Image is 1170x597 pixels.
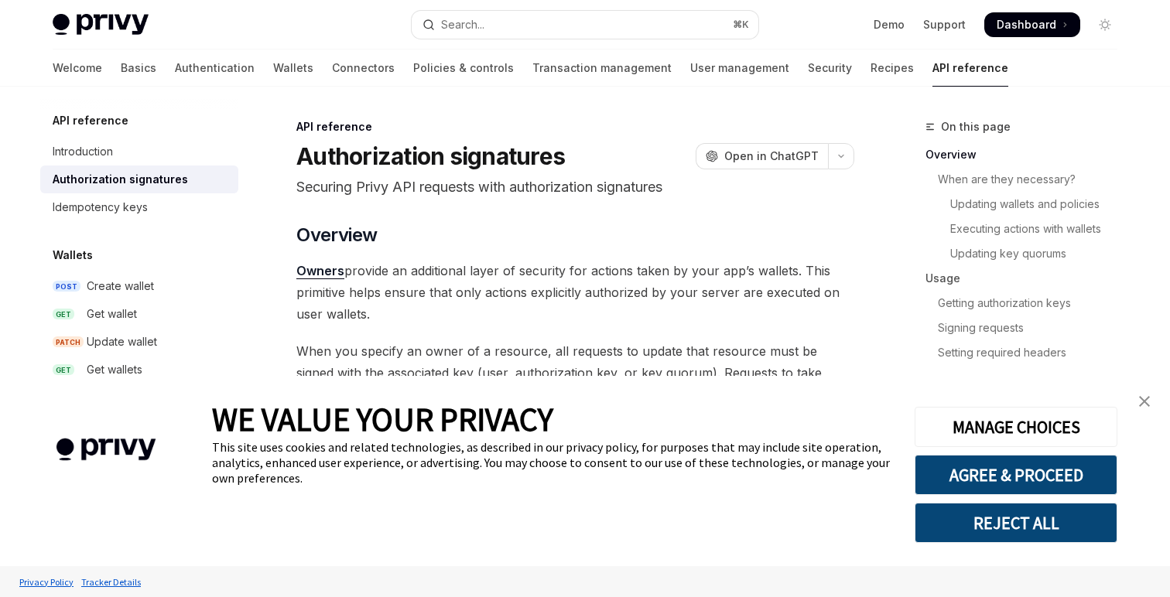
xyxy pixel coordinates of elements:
div: Idempotency keys [53,198,148,217]
a: Policies & controls [413,49,514,87]
a: Support [923,17,966,32]
div: Authorization signatures [53,170,188,189]
p: Securing Privy API requests with authorization signatures [296,176,854,198]
a: Welcome [53,49,102,87]
span: Open in ChatGPT [724,148,819,164]
a: POSTCreate wallet [40,272,238,300]
a: Demo [874,17,905,32]
a: GETGet wallet [40,300,238,328]
div: Search... [441,15,484,34]
div: Update wallet [87,333,157,351]
a: Security [808,49,852,87]
h5: API reference [53,111,128,130]
h5: Wallets [53,246,93,264]
img: close banner [1139,396,1150,407]
a: Transaction management [532,49,672,87]
span: Overview [296,223,377,247]
a: Recipes [871,49,914,87]
button: Toggle dark mode [1093,12,1117,37]
a: When are they necessary? [925,167,1130,192]
button: REJECT ALL [915,503,1117,543]
span: provide an additional layer of security for actions taken by your app’s wallets. This primitive h... [296,260,854,325]
span: GET [53,364,74,376]
a: Privacy Policy [15,568,77,595]
span: PATCH [53,336,84,348]
a: Basics [121,49,156,87]
div: Get wallet [87,305,137,323]
button: Open in ChatGPT [696,143,828,169]
img: light logo [53,14,149,36]
a: Updating key quorums [925,241,1130,266]
button: Open search [412,11,758,39]
h1: Authorization signatures [296,142,565,170]
a: Signing requests [925,316,1130,340]
a: Authorization signatures [40,165,238,193]
a: User management [690,49,789,87]
a: Getting authorization keys [925,291,1130,316]
span: GET [53,309,74,320]
a: close banner [1129,386,1160,417]
a: Setting required headers [925,340,1130,365]
div: Create wallet [87,277,154,295]
a: Owners [296,263,344,279]
div: Introduction [53,142,113,161]
a: Tracker Details [77,568,145,595]
button: MANAGE CHOICES [915,407,1117,447]
span: Dashboard [997,17,1056,32]
a: Updating wallets and policies [925,192,1130,217]
span: ⌘ K [733,19,749,31]
span: WE VALUE YOUR PRIVACY [212,399,553,439]
div: API reference [296,119,854,135]
span: When you specify an owner of a resource, all requests to update that resource must be signed with... [296,340,854,449]
a: Idempotency keys [40,193,238,221]
span: On this page [941,118,1011,136]
a: GETGet wallets [40,356,238,384]
div: This site uses cookies and related technologies, as described in our privacy policy, for purposes... [212,439,891,486]
a: Connectors [332,49,395,87]
button: AGREE & PROCEED [915,455,1117,495]
a: Executing actions with wallets [925,217,1130,241]
a: Authentication [175,49,255,87]
a: Wallets [273,49,313,87]
img: company logo [23,416,189,483]
a: Overview [925,142,1130,167]
a: Usage [925,266,1130,291]
a: Introduction [40,138,238,165]
a: API reference [932,49,1008,87]
span: POST [53,281,80,292]
div: Get wallets [87,360,142,379]
a: PATCHUpdate wallet [40,328,238,356]
a: Dashboard [984,12,1080,37]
